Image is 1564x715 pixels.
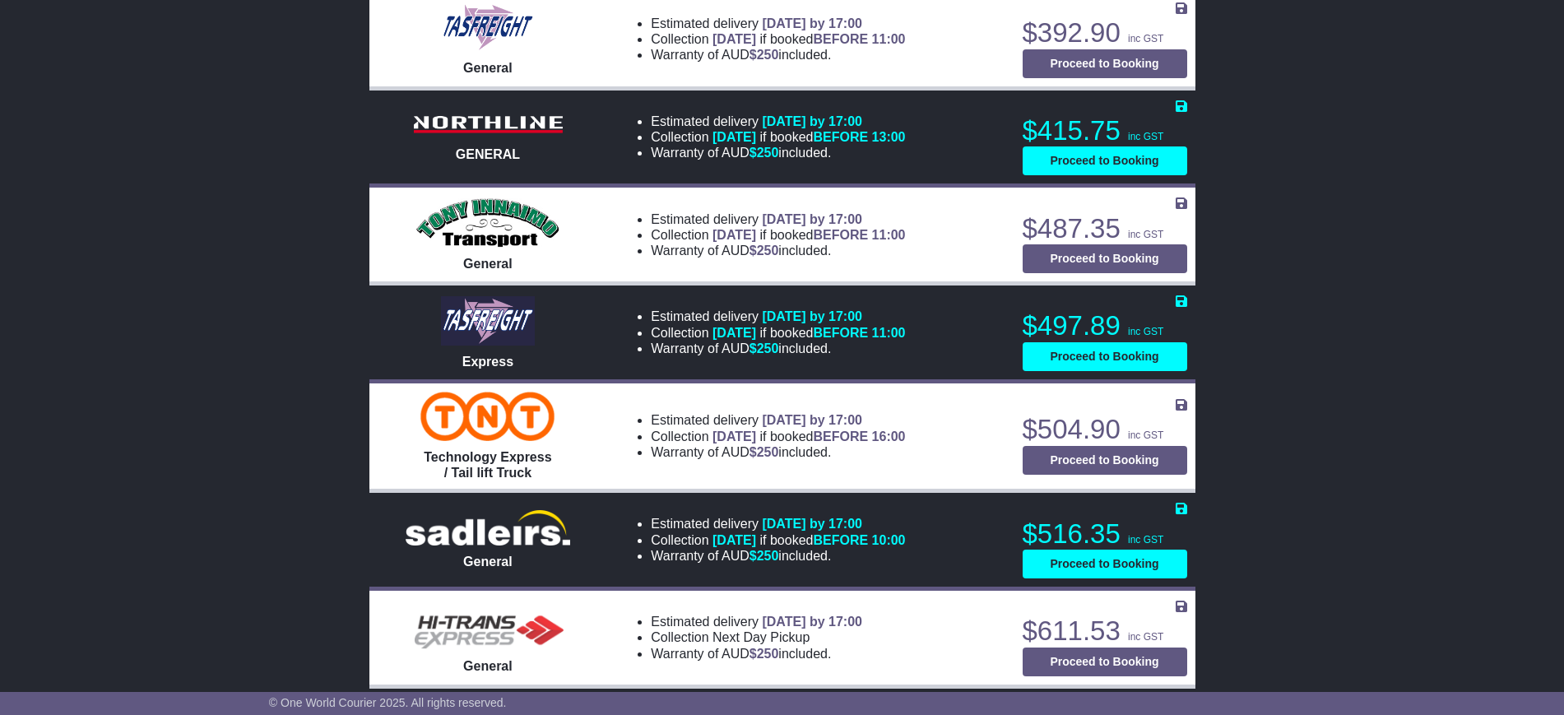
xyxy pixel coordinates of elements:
[651,548,905,564] li: Warranty of AUD included.
[712,326,905,340] span: if booked
[762,413,862,427] span: [DATE] by 17:00
[872,130,906,144] span: 13:00
[651,47,905,63] li: Warranty of AUD included.
[651,629,862,645] li: Collection
[813,32,868,46] span: BEFORE
[1128,631,1163,643] span: inc GST
[1023,446,1187,475] button: Proceed to Booking
[712,533,756,547] span: [DATE]
[651,16,905,31] li: Estimated delivery
[712,130,756,144] span: [DATE]
[750,341,779,355] span: $
[1023,146,1187,175] button: Proceed to Booking
[762,212,862,226] span: [DATE] by 17:00
[462,355,513,369] span: Express
[712,326,756,340] span: [DATE]
[1128,229,1163,240] span: inc GST
[1023,212,1187,245] p: $487.35
[651,114,905,129] li: Estimated delivery
[762,517,862,531] span: [DATE] by 17:00
[757,48,779,62] span: 250
[406,111,570,138] img: Northline Distribution: GENERAL
[712,32,905,46] span: if booked
[1128,131,1163,142] span: inc GST
[813,130,868,144] span: BEFORE
[651,227,905,243] li: Collection
[750,549,779,563] span: $
[757,341,779,355] span: 250
[651,341,905,356] li: Warranty of AUD included.
[651,532,905,548] li: Collection
[813,429,868,443] span: BEFORE
[463,659,513,673] span: General
[757,647,779,661] span: 250
[757,445,779,459] span: 250
[651,31,905,47] li: Collection
[712,429,756,443] span: [DATE]
[762,114,862,128] span: [DATE] by 17:00
[1023,615,1187,648] p: $611.53
[712,130,905,144] span: if booked
[757,146,779,160] span: 250
[651,211,905,227] li: Estimated delivery
[872,32,906,46] span: 11:00
[1128,326,1163,337] span: inc GST
[872,429,906,443] span: 16:00
[872,533,906,547] span: 10:00
[712,533,905,547] span: if booked
[750,445,779,459] span: $
[463,61,513,75] span: General
[762,16,862,30] span: [DATE] by 17:00
[456,147,520,161] span: GENERAL
[757,244,779,258] span: 250
[651,444,905,460] li: Warranty of AUD included.
[1023,648,1187,676] button: Proceed to Booking
[712,630,810,644] span: Next Day Pickup
[813,533,868,547] span: BEFORE
[463,257,513,271] span: General
[1023,342,1187,371] button: Proceed to Booking
[651,614,862,629] li: Estimated delivery
[406,601,570,650] img: HiTrans (Machship): General
[750,647,779,661] span: $
[1128,534,1163,546] span: inc GST
[750,244,779,258] span: $
[424,450,551,480] span: Technology Express / Tail lift Truck
[1023,309,1187,342] p: $497.89
[269,696,507,709] span: © One World Courier 2025. All rights reserved.
[651,429,905,444] li: Collection
[1023,550,1187,578] button: Proceed to Booking
[712,32,756,46] span: [DATE]
[872,228,906,242] span: 11:00
[750,146,779,160] span: $
[651,516,905,532] li: Estimated delivery
[1023,16,1187,49] p: $392.90
[651,243,905,258] li: Warranty of AUD included.
[441,296,535,346] img: Tasfreight: Express
[651,412,905,428] li: Estimated delivery
[712,228,756,242] span: [DATE]
[651,145,905,160] li: Warranty of AUD included.
[1128,33,1163,44] span: inc GST
[651,309,905,324] li: Estimated delivery
[813,228,868,242] span: BEFORE
[406,510,570,546] img: Sadleirs Logistics: General
[1023,518,1187,550] p: $516.35
[463,555,513,569] span: General
[1128,429,1163,441] span: inc GST
[420,392,555,441] img: TNT Domestic: Technology Express / Tail lift Truck
[712,228,905,242] span: if booked
[1023,49,1187,78] button: Proceed to Booking
[651,646,862,662] li: Warranty of AUD included.
[1023,114,1187,147] p: $415.75
[1023,413,1187,446] p: $504.90
[762,615,862,629] span: [DATE] by 17:00
[872,326,906,340] span: 11:00
[750,48,779,62] span: $
[651,325,905,341] li: Collection
[441,2,535,52] img: Tasfreight: General
[712,429,905,443] span: if booked
[813,326,868,340] span: BEFORE
[416,198,559,248] img: Tony Innaimo Transport: General
[762,309,862,323] span: [DATE] by 17:00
